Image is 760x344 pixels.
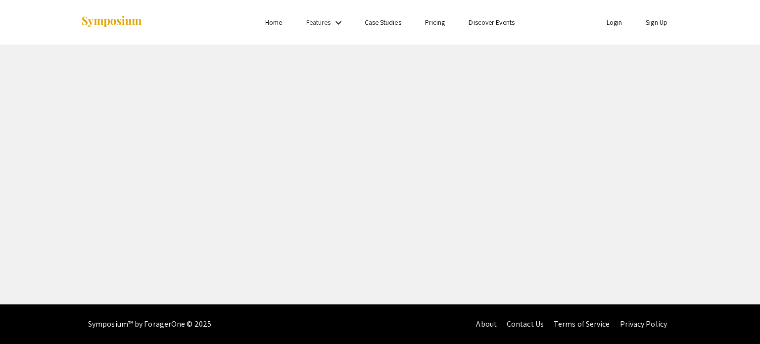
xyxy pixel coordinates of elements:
a: Features [306,18,331,27]
a: About [476,319,497,329]
a: Discover Events [469,18,515,27]
div: Symposium™ by ForagerOne © 2025 [88,304,211,344]
a: Sign Up [646,18,667,27]
a: Pricing [425,18,445,27]
mat-icon: Expand Features list [332,17,344,29]
a: Terms of Service [554,319,610,329]
a: Privacy Policy [620,319,667,329]
img: Symposium by ForagerOne [81,15,142,29]
a: Case Studies [365,18,401,27]
a: Home [265,18,282,27]
a: Login [607,18,622,27]
a: Contact Us [507,319,544,329]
